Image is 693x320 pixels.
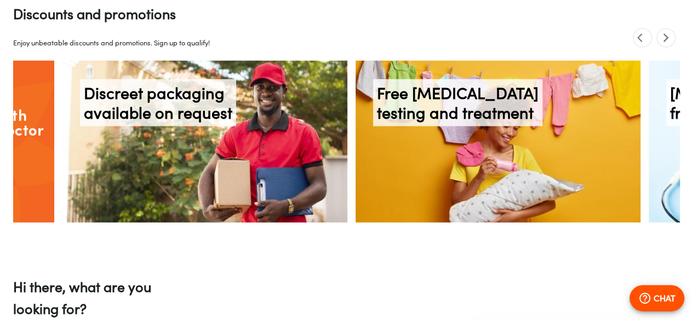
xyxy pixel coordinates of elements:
p: Hi there, what are you looking for? [13,276,680,319]
p: CHAT [654,292,675,305]
span: next [656,28,675,48]
p: Discounts and promotions [13,3,210,25]
img: Discreet packaging available on request [62,61,347,223]
span: Enjoy unbeatable discounts and promotions. Sign up to qualify! [13,38,210,47]
span: Discreet packaging available on request [84,83,232,123]
img: Free malaria testing and treatment [356,61,640,223]
button: CHAT [629,285,684,311]
span: Free [MEDICAL_DATA] testing and treatment [377,83,539,123]
span: previous [633,28,652,48]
